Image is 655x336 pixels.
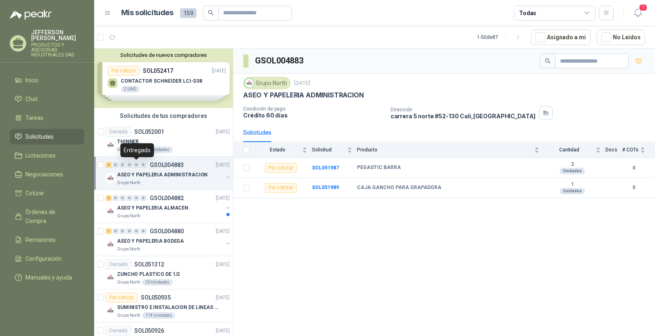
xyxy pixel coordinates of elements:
div: 0 [133,162,140,168]
div: 0 [140,162,147,168]
p: carrera 5 norte #52-130 Cali , [GEOGRAPHIC_DATA] [391,113,536,120]
div: 0 [113,228,119,234]
p: Grupo North [117,213,140,219]
p: Grupo North [117,279,140,286]
span: Inicio [25,76,38,85]
p: JEFFERSON [PERSON_NAME] [31,29,84,41]
a: Negociaciones [10,167,84,182]
p: ASEO Y PAPELERIA ADMINISTRACION [117,171,208,179]
span: Licitaciones [25,151,56,160]
span: search [208,10,214,16]
a: Licitaciones [10,148,84,163]
a: 2 0 0 0 0 0 GSOL004882[DATE] Company LogoASEO Y PAPELERIA ALMACENGrupo North [106,193,231,219]
div: 0 [120,162,126,168]
a: CerradoSOL052001[DATE] Company LogoTHINNERGrupo North20 Unidades [94,124,233,157]
p: SUMINISTRO E INSTALACION DE LINEAS DE VIDA [117,304,219,311]
span: 159 [180,8,196,18]
p: Grupo North [117,180,140,186]
button: Solicitudes de nuevos compradores [97,52,230,58]
a: 1 0 0 0 0 0 GSOL004880[DATE] Company LogoASEO Y PAPELERIA BODEGAGrupo North [106,226,231,253]
span: Configuración [25,254,61,263]
div: Cerrado [106,127,131,137]
div: Grupo North [243,77,291,89]
div: 0 [113,162,119,168]
span: Tareas [25,113,43,122]
img: Company Logo [106,140,115,150]
b: 0 [622,184,645,192]
span: Negociaciones [25,170,63,179]
p: Condición de pago [243,106,384,112]
th: # COTs [622,142,655,158]
div: 0 [133,228,140,234]
div: Cerrado [106,259,131,269]
img: Company Logo [106,206,115,216]
h1: Mis solicitudes [121,7,174,19]
a: SOL051987 [312,165,339,171]
p: THINNER [117,138,139,146]
img: Logo peakr [10,10,52,20]
button: No Leídos [597,29,645,45]
b: 1 [544,181,601,188]
div: 0 [120,195,126,201]
p: Grupo North [117,246,140,253]
span: Remisiones [25,235,56,244]
p: [DATE] [216,294,230,302]
a: Solicitudes [10,129,84,144]
div: 1 - 50 de 87 [477,31,524,44]
span: Producto [357,147,533,153]
p: Grupo North [117,312,140,319]
div: 0 [133,195,140,201]
p: ASEO Y PAPELERIA BODEGA [117,237,184,245]
span: Solicitud [312,147,346,153]
img: Company Logo [245,79,254,88]
b: SOL051989 [312,185,339,190]
div: Entregado [120,143,154,157]
img: Company Logo [106,239,115,249]
div: Solicitudes [243,128,271,137]
p: [DATE] [216,128,230,136]
button: Asignado a mi [531,29,590,45]
div: 20 Unidades [142,279,173,286]
a: Tareas [10,110,84,126]
div: 0 [140,195,147,201]
p: GSOL004882 [150,195,184,201]
div: Por cotizar [265,183,297,193]
div: Cerrado [106,326,131,336]
p: [DATE] [216,194,230,202]
b: 0 [622,164,645,172]
p: Crédito 60 días [243,112,384,119]
p: PRODUCTOS Y ASESORIAS INDUSTRIALES SAS [31,43,84,57]
p: SOL050935 [141,295,171,300]
a: Configuración [10,251,84,266]
b: CAJA GANCHO PARA GRAPADORA [357,185,441,191]
div: Unidades [560,168,585,174]
span: Chat [25,95,38,104]
a: Remisiones [10,232,84,248]
div: Por cotizar [265,163,297,173]
th: Producto [357,142,544,158]
p: GSOL004880 [150,228,184,234]
span: 1 [639,4,648,11]
div: 174 Unidades [142,312,175,319]
div: 2 [106,195,112,201]
th: Solicitud [312,142,357,158]
a: Manuales y ayuda [10,270,84,285]
div: Por cotizar [106,293,138,302]
img: Company Logo [106,273,115,282]
img: Company Logo [106,173,115,183]
p: ASEO Y PAPELERIA ADMINISTRACION [243,91,364,99]
span: Cotizar [25,189,44,198]
span: search [545,58,551,64]
th: Docs [605,142,622,158]
b: PEGASTIC BARRA [357,165,401,171]
b: 2 [544,161,601,168]
a: Chat [10,91,84,107]
span: Órdenes de Compra [25,207,77,226]
th: Estado [255,142,312,158]
h3: GSOL004883 [255,54,305,67]
p: Grupo North [117,147,140,153]
p: ZUNCHO PLASTICO DE 1/2 [117,271,180,278]
p: [DATE] [216,228,230,235]
div: Unidades [560,188,585,194]
div: 0 [113,195,119,201]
